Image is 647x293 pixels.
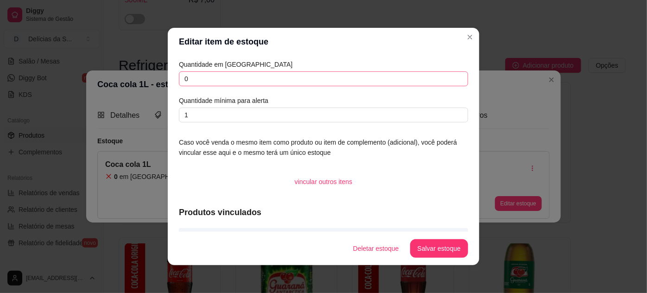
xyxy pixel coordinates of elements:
article: Quantidade mínima para alerta [179,96,468,106]
button: Close [463,30,477,45]
article: Caso você venda o mesmo item como produto ou item de complemento (adicional), você poderá vincula... [179,137,468,158]
button: Salvar estoque [410,239,468,258]
button: Deletar estoque [346,239,406,258]
article: Produtos vinculados [179,206,468,219]
header: Editar item de estoque [168,28,479,56]
article: Quantidade em [GEOGRAPHIC_DATA] [179,59,468,70]
button: vincular outros itens [287,172,360,191]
